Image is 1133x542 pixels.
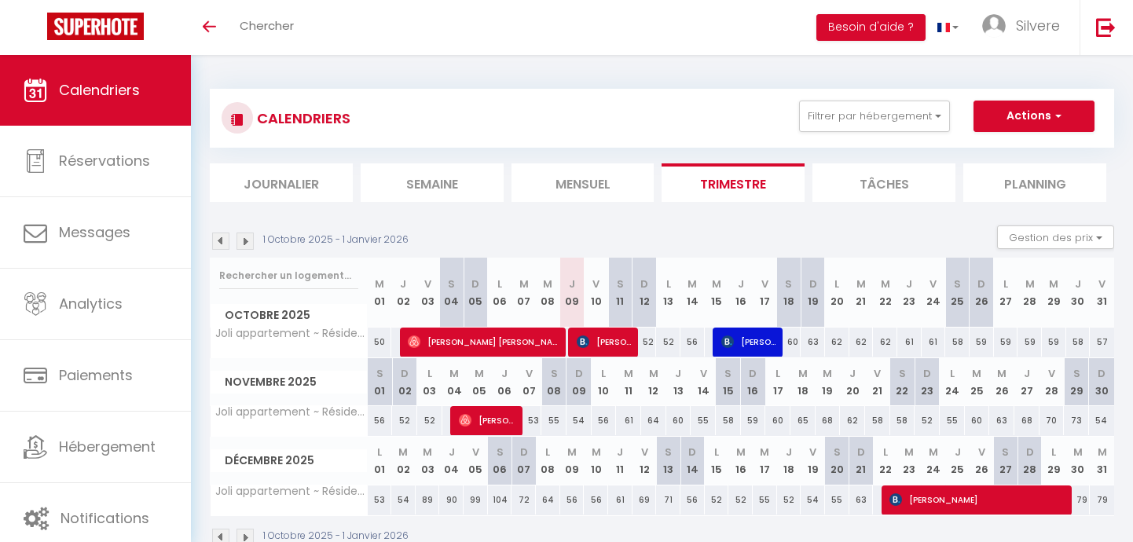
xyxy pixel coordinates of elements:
abbr: V [809,445,816,460]
th: 29 [1042,258,1066,328]
abbr: M [736,445,746,460]
div: 59 [741,406,766,435]
span: Messages [59,222,130,242]
div: 57 [1090,328,1114,357]
abbr: L [714,445,719,460]
th: 23 [897,258,922,328]
h3: CALENDRIERS [253,101,350,136]
div: 56 [680,328,705,357]
button: Besoin d'aide ? [816,14,926,41]
th: 11 [608,258,632,328]
abbr: M [760,445,769,460]
abbr: D [1026,445,1034,460]
th: 11 [616,358,641,406]
div: 52 [777,485,801,515]
div: 52 [417,406,442,435]
th: 28 [1017,258,1042,328]
div: 62 [849,328,874,357]
abbr: J [955,445,961,460]
div: 73 [1064,406,1089,435]
abbr: M [543,276,552,291]
th: 02 [391,258,416,328]
abbr: M [1098,445,1107,460]
th: 16 [728,258,753,328]
th: 03 [416,258,440,328]
abbr: J [675,366,681,381]
button: Gestion des prix [997,225,1114,249]
div: 68 [816,406,841,435]
th: 16 [728,437,753,485]
abbr: S [551,366,558,381]
img: Super Booking [47,13,144,40]
abbr: L [377,445,382,460]
abbr: V [424,276,431,291]
abbr: L [497,276,502,291]
th: 22 [873,437,897,485]
th: 01 [368,358,393,406]
th: 25 [945,437,970,485]
div: 72 [511,485,536,515]
th: 07 [517,358,542,406]
div: 69 [632,485,657,515]
div: 90 [439,485,464,515]
abbr: M [929,445,938,460]
th: 26 [989,358,1014,406]
li: Journalier [210,163,353,202]
abbr: L [950,366,955,381]
abbr: J [569,276,575,291]
div: 104 [488,485,512,515]
li: Trimestre [662,163,805,202]
abbr: S [497,445,504,460]
abbr: D [749,366,757,381]
th: 10 [592,358,617,406]
th: 04 [442,358,467,406]
abbr: M [475,366,484,381]
th: 08 [536,258,560,328]
div: 54 [391,485,416,515]
abbr: M [649,366,658,381]
th: 07 [511,258,536,328]
abbr: S [617,276,624,291]
th: 02 [392,358,417,406]
div: 60 [965,406,990,435]
div: 55 [940,406,965,435]
th: 06 [488,258,512,328]
th: 03 [417,358,442,406]
abbr: D [977,276,985,291]
th: 26 [970,437,994,485]
th: 10 [584,437,608,485]
abbr: M [904,445,914,460]
abbr: S [785,276,792,291]
abbr: S [724,366,731,381]
th: 16 [741,358,766,406]
div: 64 [641,406,666,435]
abbr: J [501,366,508,381]
th: 05 [467,358,492,406]
span: Paiements [59,365,133,385]
div: 61 [922,328,946,357]
th: 24 [922,437,946,485]
abbr: M [997,366,1006,381]
th: 13 [656,437,680,485]
abbr: M [881,276,890,291]
div: 62 [873,328,897,357]
th: 05 [464,258,488,328]
th: 20 [825,437,849,485]
th: 04 [439,437,464,485]
abbr: J [1024,366,1030,381]
th: 15 [716,358,741,406]
th: 21 [849,437,874,485]
abbr: V [1048,366,1055,381]
abbr: M [1049,276,1058,291]
div: 61 [897,328,922,357]
abbr: S [448,276,455,291]
div: 60 [666,406,691,435]
span: [PERSON_NAME] [889,485,1068,515]
th: 27 [994,437,1018,485]
th: 12 [632,437,657,485]
div: 68 [1014,406,1039,435]
th: 17 [765,358,790,406]
span: [PERSON_NAME] [721,327,778,357]
th: 05 [464,437,488,485]
span: Calendriers [59,80,140,100]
